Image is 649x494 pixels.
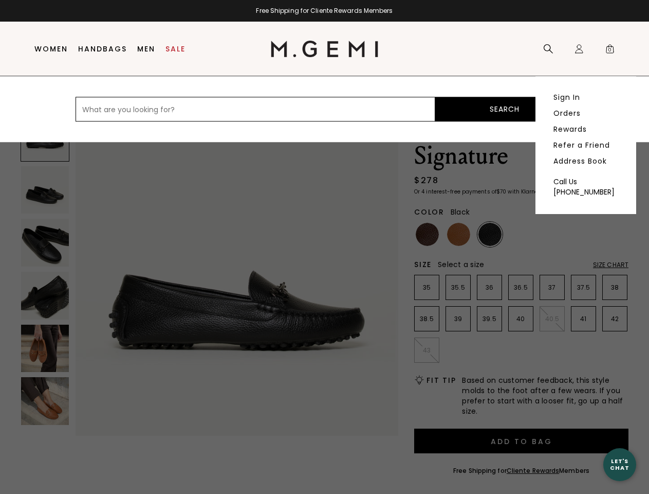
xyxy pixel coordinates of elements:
a: Call Us [PHONE_NUMBER] [553,177,618,197]
a: Women [34,45,68,53]
a: Orders [553,109,581,118]
div: Let's Chat [603,458,636,471]
img: M.Gemi [271,41,378,57]
a: Rewards [553,125,587,134]
a: Refer a Friend [553,140,610,150]
a: Men [137,45,155,53]
a: Sale [165,45,186,53]
button: Search [435,97,574,121]
span: 0 [605,46,615,56]
div: Call Us [553,177,618,187]
a: Address Book [553,156,607,166]
a: Handbags [78,45,127,53]
a: Sign In [553,93,580,102]
div: [PHONE_NUMBER] [553,187,618,197]
input: What are you looking for? [76,97,435,121]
